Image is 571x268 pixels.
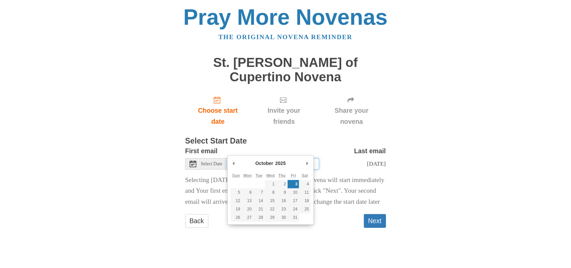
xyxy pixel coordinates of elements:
button: 8 [265,188,276,197]
button: 16 [276,197,288,205]
label: Last email [354,146,386,157]
button: Next Month [304,158,311,168]
button: Previous Month [230,158,237,168]
span: Choose start date [192,105,244,127]
button: 10 [288,188,299,197]
span: Invite your friends [257,105,310,127]
span: [DATE] [367,160,386,167]
button: 9 [276,188,288,197]
button: 27 [242,213,253,222]
button: 31 [288,213,299,222]
button: 14 [253,197,265,205]
button: 25 [299,205,310,213]
h1: St. [PERSON_NAME] of Cupertino Novena [185,56,386,84]
button: 5 [230,188,242,197]
button: 28 [253,213,265,222]
button: 23 [276,205,288,213]
button: 19 [230,205,242,213]
div: Click "Next" to confirm your start date first. [317,91,386,130]
button: 3 [288,180,299,188]
button: 13 [242,197,253,205]
button: 26 [230,213,242,222]
abbr: Tuesday [256,173,262,178]
button: 6 [242,188,253,197]
a: Choose start date [185,91,251,130]
div: 2025 [274,158,287,168]
abbr: Sunday [232,173,240,178]
p: Selecting [DATE] as the start date means Your novena will start immediately and Your first email ... [185,175,386,208]
button: 20 [242,205,253,213]
div: Click "Next" to confirm your start date first. [251,91,317,130]
a: The original novena reminder [218,33,353,40]
abbr: Thursday [278,173,286,178]
button: 7 [253,188,265,197]
button: 30 [276,213,288,222]
label: First email [185,146,218,157]
button: 2 [276,180,288,188]
button: 18 [299,197,310,205]
button: 1 [265,180,276,188]
abbr: Friday [291,173,296,178]
button: 22 [265,205,276,213]
button: 4 [299,180,310,188]
h3: Select Start Date [185,137,386,146]
button: 21 [253,205,265,213]
button: 17 [288,197,299,205]
a: Pray More Novenas [183,5,388,29]
input: Use the arrow keys to pick a date [227,158,319,170]
button: 15 [265,197,276,205]
span: Share your novena [324,105,379,127]
abbr: Monday [244,173,252,178]
button: Next [364,214,386,228]
abbr: Wednesday [266,173,275,178]
button: 12 [230,197,242,205]
abbr: Saturday [302,173,308,178]
div: October [254,158,274,168]
span: Select Date [201,162,222,166]
button: 24 [288,205,299,213]
a: Back [185,214,208,228]
button: 11 [299,188,310,197]
button: 29 [265,213,276,222]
